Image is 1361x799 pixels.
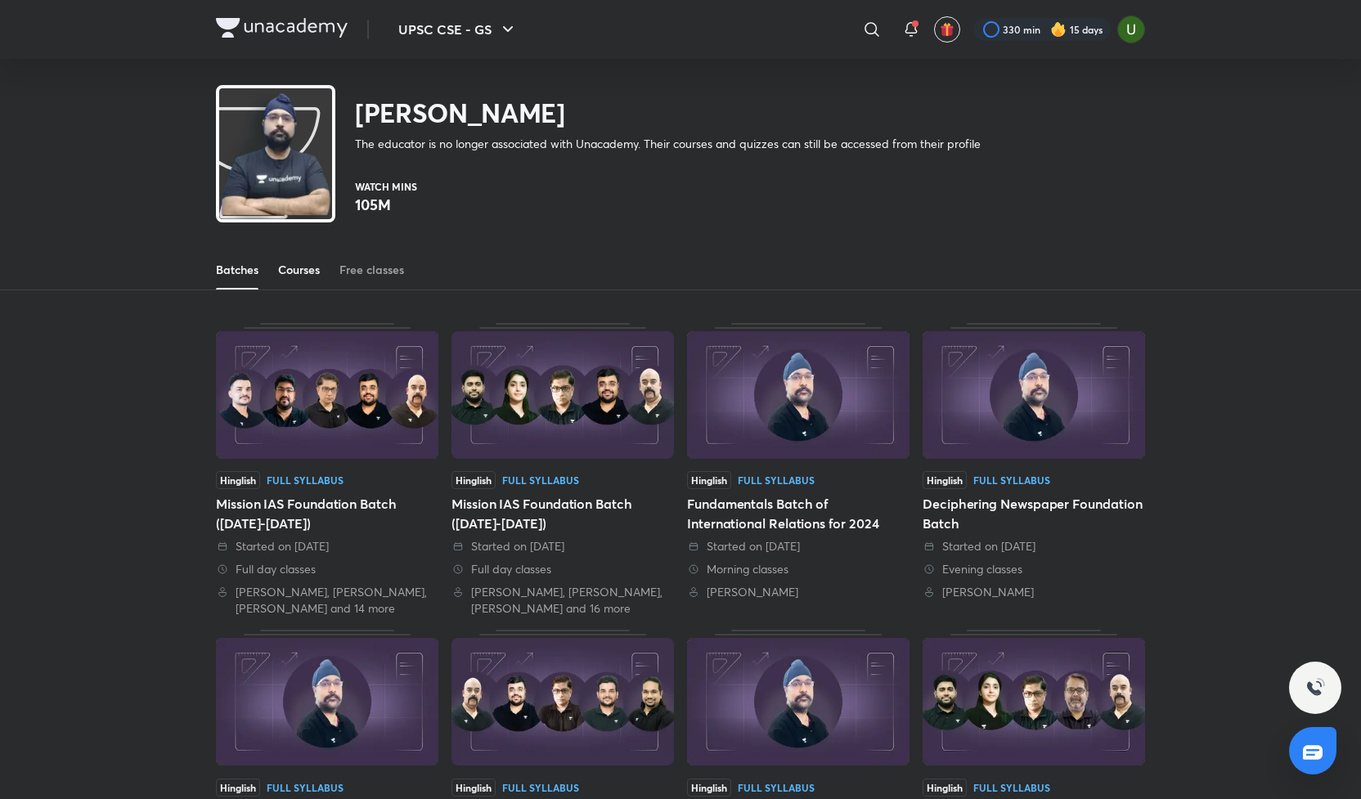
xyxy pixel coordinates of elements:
div: Pavneet Singh [687,584,910,600]
img: Company Logo [216,18,348,38]
img: Thumbnail [451,638,674,765]
div: Mission IAS Foundation Batch ([DATE]-[DATE]) [216,494,438,533]
p: The educator is no longer associated with Unacademy. Their courses and quizzes can still be acces... [355,136,981,152]
div: Pavneet Singh [923,584,1145,600]
a: Company Logo [216,18,348,42]
img: Thumbnail [216,638,438,765]
div: Full Syllabus [267,475,344,485]
div: Courses [278,262,320,278]
img: Thumbnail [923,331,1145,459]
a: Free classes [339,250,404,290]
span: Hinglish [216,471,260,489]
div: Full Syllabus [267,783,344,792]
img: Thumbnail [687,638,910,765]
div: Full Syllabus [738,475,815,485]
div: Full Syllabus [738,783,815,792]
button: avatar [934,16,960,43]
img: Thumbnail [923,638,1145,765]
img: ttu [1305,678,1325,698]
div: Morning classes [687,561,910,577]
img: Thumbnail [687,331,910,459]
span: Hinglish [923,779,967,797]
h2: [PERSON_NAME] [355,97,981,129]
div: Fundamentals Batch of International Relations for 2024 [687,323,910,617]
div: Mission IAS Foundation Batch ([DATE]-[DATE]) [451,494,674,533]
div: Started on 15 Jun 2023 [216,538,438,554]
div: Started on 1 Jul 2023 [923,538,1145,554]
img: Thumbnail [451,331,674,459]
div: Navdeep Singh, Sudarshan Gurjar, Dr Sidharth Arora and 14 more [216,584,438,617]
div: Fundamentals Batch of International Relations for 2024 [687,494,910,533]
div: Started on 12 Oct 2023 [687,538,910,554]
span: Hinglish [451,779,496,797]
p: 105M [355,195,417,214]
div: Batches [216,262,258,278]
div: Started on 30 Mar 2023 [451,538,674,554]
img: Aishwary Kumar [1117,16,1145,43]
div: Full Syllabus [502,783,579,792]
a: Courses [278,250,320,290]
span: Hinglish [687,779,731,797]
p: Watch mins [355,182,417,191]
div: Full day classes [216,561,438,577]
div: Mission IAS Foundation Batch (2023-2026) [216,323,438,617]
button: UPSC CSE - GS [389,13,528,46]
div: Full day classes [451,561,674,577]
div: Evening classes [923,561,1145,577]
div: Full Syllabus [502,475,579,485]
span: Hinglish [451,471,496,489]
span: Hinglish [216,779,260,797]
div: Free classes [339,262,404,278]
span: Hinglish [923,471,967,489]
div: Mission IAS Foundation Batch (2023-2026) [451,323,674,617]
div: Navdeep Singh, Sudarshan Gurjar, Dr Sidharth Arora and 16 more [451,584,674,617]
div: Full Syllabus [973,783,1050,792]
img: avatar [940,22,954,37]
img: class [219,92,332,217]
div: Deciphering Newspaper Foundation Batch [923,494,1145,533]
img: streak [1050,21,1067,38]
span: Hinglish [687,471,731,489]
a: Batches [216,250,258,290]
div: Full Syllabus [973,475,1050,485]
div: Deciphering Newspaper Foundation Batch [923,323,1145,617]
img: Thumbnail [216,331,438,459]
